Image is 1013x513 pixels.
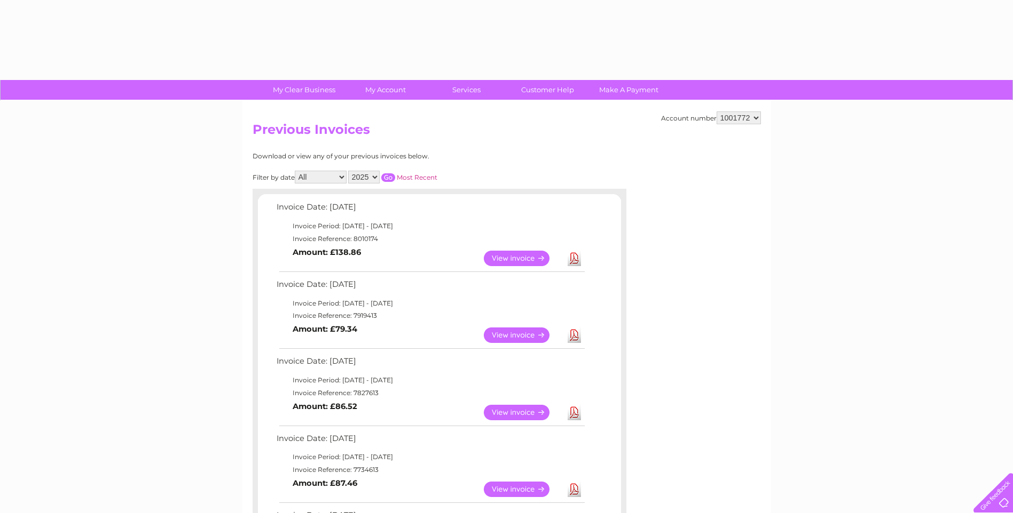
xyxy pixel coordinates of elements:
[274,277,586,297] td: Invoice Date: [DATE]
[253,171,533,183] div: Filter by date
[274,220,586,233] td: Invoice Period: [DATE] - [DATE]
[568,251,581,266] a: Download
[274,233,586,245] td: Invoice Reference: 8010174
[253,122,761,142] h2: Previous Invoices
[484,251,562,266] a: View
[274,431,586,451] td: Invoice Date: [DATE]
[293,478,357,488] b: Amount: £87.46
[568,482,581,497] a: Download
[274,387,586,399] td: Invoice Reference: 7827613
[274,309,586,322] td: Invoice Reference: 7919413
[484,482,562,497] a: View
[293,247,361,257] b: Amount: £138.86
[253,153,533,160] div: Download or view any of your previous invoices below.
[397,173,437,181] a: Most Recent
[422,80,511,100] a: Services
[274,451,586,463] td: Invoice Period: [DATE] - [DATE]
[568,327,581,343] a: Download
[661,111,761,124] div: Account number
[293,324,357,334] b: Amount: £79.34
[274,354,586,374] td: Invoice Date: [DATE]
[274,297,586,310] td: Invoice Period: [DATE] - [DATE]
[274,374,586,387] td: Invoice Period: [DATE] - [DATE]
[585,80,673,100] a: Make A Payment
[484,327,562,343] a: View
[504,80,592,100] a: Customer Help
[274,200,586,220] td: Invoice Date: [DATE]
[293,402,357,411] b: Amount: £86.52
[568,405,581,420] a: Download
[484,405,562,420] a: View
[341,80,429,100] a: My Account
[274,463,586,476] td: Invoice Reference: 7734613
[260,80,348,100] a: My Clear Business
